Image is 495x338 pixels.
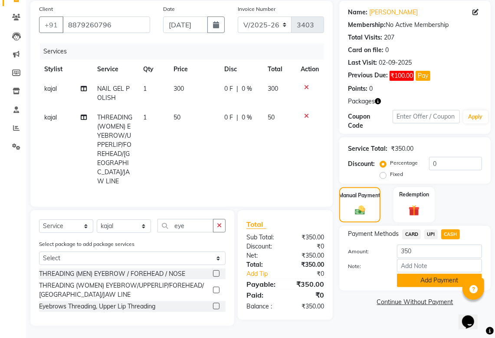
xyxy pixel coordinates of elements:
[240,302,285,311] div: Balance :
[293,269,331,278] div: ₹0
[263,60,296,79] th: Total
[341,262,390,270] label: Note:
[385,46,389,55] div: 0
[240,233,285,242] div: Sub Total:
[219,60,262,79] th: Disc
[138,60,168,79] th: Qty
[39,240,134,248] label: Select package to add package services
[285,260,331,269] div: ₹350.00
[168,60,219,79] th: Price
[352,205,368,216] img: _cash.svg
[98,113,133,185] span: THREADING (WOMEN) EYEBROW/UPPERLIP/FOREHEAD/[GEOGRAPHIC_DATA]/JAW LINE
[393,110,459,123] input: Enter Offer / Coupon Code
[39,5,53,13] label: Client
[348,97,375,106] span: Packages
[379,58,412,67] div: 02-09-2025
[285,290,331,300] div: ₹0
[339,192,381,199] label: Manual Payment
[44,113,57,121] span: kajal
[348,84,367,93] div: Points:
[92,60,138,79] th: Service
[424,229,438,239] span: UPI
[348,112,393,130] div: Coupon Code
[39,302,155,311] div: Eyebrows Threading, Upper Lip Threading
[163,5,175,13] label: Date
[44,85,57,93] span: kajal
[416,71,430,81] button: Pay
[348,71,388,81] div: Previous Due:
[143,113,147,121] span: 1
[224,84,233,93] span: 0 F
[348,20,386,30] div: Membership:
[341,248,390,255] label: Amount:
[246,220,266,229] span: Total
[348,33,382,42] div: Total Visits:
[268,113,275,121] span: 50
[242,84,252,93] span: 0 %
[348,46,384,55] div: Card on file:
[295,60,324,79] th: Action
[397,259,482,272] input: Add Note
[397,274,482,287] button: Add Payment
[348,159,375,169] div: Discount:
[348,20,482,30] div: No Active Membership
[341,298,489,307] a: Continue Without Payment
[391,144,413,153] div: ₹350.00
[238,5,275,13] label: Invoice Number
[285,251,331,260] div: ₹350.00
[441,229,460,239] span: CASH
[397,245,482,258] input: Amount
[384,33,394,42] div: 207
[62,17,150,33] input: Search by Name/Mobile/Email/Code
[348,144,387,153] div: Service Total:
[39,269,185,278] div: THREADING (MEN) EYEBROW / FOREHEAD / NOSE
[390,159,418,167] label: Percentage
[405,204,423,217] img: _gift.svg
[236,113,238,122] span: |
[236,84,238,93] span: |
[348,8,367,17] div: Name:
[402,229,421,239] span: CARD
[348,229,399,239] span: Payment Methods
[390,170,403,178] label: Fixed
[240,290,285,300] div: Paid:
[40,43,331,60] div: Services
[369,8,418,17] a: [PERSON_NAME]
[285,233,331,242] div: ₹350.00
[285,242,331,251] div: ₹0
[399,191,429,199] label: Redemption
[463,110,488,123] button: Apply
[98,85,130,102] span: NAIL GEL POLISH
[285,302,331,311] div: ₹350.00
[369,84,373,93] div: 0
[39,17,63,33] button: +91
[459,303,486,329] iframe: chat widget
[39,281,210,299] div: THREADING (WOMEN) EYEBROW/UPPERLIP/FOREHEAD/[GEOGRAPHIC_DATA]/JAW LINE
[39,60,92,79] th: Stylist
[242,113,252,122] span: 0 %
[390,71,414,81] span: ₹100.00
[240,251,285,260] div: Net:
[240,279,285,289] div: Payable:
[143,85,147,93] span: 1
[348,58,377,67] div: Last Visit:
[174,113,180,121] span: 50
[157,219,213,232] input: Search or Scan
[240,269,293,278] a: Add Tip
[268,85,279,93] span: 300
[240,242,285,251] div: Discount:
[240,260,285,269] div: Total:
[224,113,233,122] span: 0 F
[285,279,331,289] div: ₹350.00
[174,85,184,93] span: 300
